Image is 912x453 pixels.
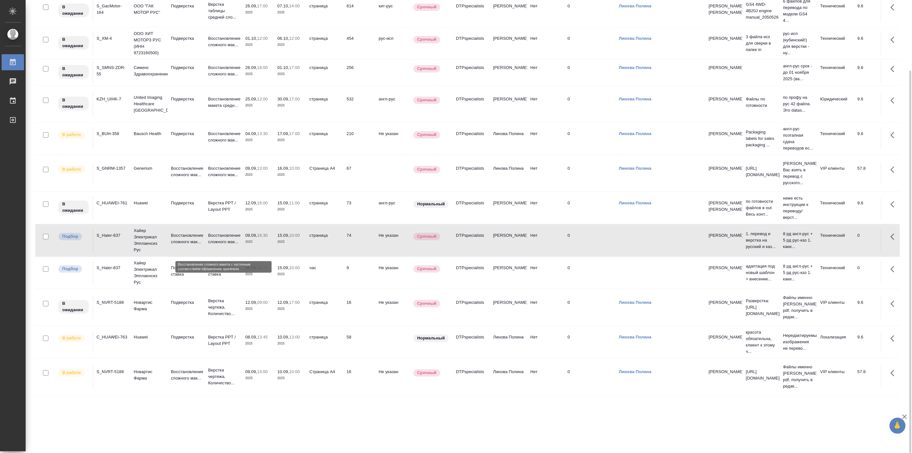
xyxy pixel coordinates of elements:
[376,261,413,284] td: Не указан
[783,160,814,186] p: [PERSON_NAME] Вас взять в перевод с русского...
[746,129,777,148] p: Packaging labels for sales packaging ...
[208,131,239,143] p: Восстановление сложного мак...
[62,233,78,240] p: Подбор
[289,36,300,41] p: 12:00
[709,334,739,340] p: [PERSON_NAME]
[527,331,564,353] td: Нет
[289,233,300,238] p: 10:00
[343,296,376,319] td: 16
[887,229,902,244] button: Здесь прячутся важные кнопки
[289,97,300,101] p: 17:00
[245,166,257,171] p: 09.09,
[306,162,343,184] td: Страница А4
[887,127,902,143] button: Здесь прячутся важные кнопки
[97,35,127,42] div: S_XM-4
[245,9,271,16] p: 2025
[892,419,903,432] span: 🙏
[417,36,436,43] p: Срочный
[208,232,239,245] p: Восстановление сложного мак...
[783,63,814,82] p: англ-рус срок - до 01 ноября 2025 (ва...
[854,331,886,353] td: 9.6
[343,162,376,184] td: 67
[277,233,289,238] p: 15.09,
[306,32,343,55] td: страница
[97,64,127,77] div: S_SMNS-ZDR-55
[171,232,202,245] p: Восстановление сложного мак...
[376,32,413,55] td: рус-исп
[490,331,527,353] td: Линова Полина
[783,30,814,56] p: рус-исп (кубинский!) для верстки - ну...
[277,71,303,77] p: 2025
[171,96,202,102] p: Подверстка
[376,365,413,388] td: Не указан
[97,334,127,340] div: C_HUAWEI-763
[277,166,289,171] p: 16.09,
[289,131,300,136] p: 17:00
[171,299,202,306] p: Подверстка
[746,263,777,282] p: адаптация под новый шаблон + внесение...
[417,266,436,272] p: Срочный
[245,271,271,278] p: 2025
[417,166,436,173] p: Срочный
[783,332,814,352] p: Нередактируемые изображения не перево...
[245,239,271,245] p: 2025
[453,127,490,150] td: DTPspecialists
[97,265,127,271] div: S_Haier-837
[887,261,902,277] button: Здесь прячутся важные кнопки
[417,65,436,72] p: Срочный
[171,3,202,9] p: Подверстка
[746,198,777,218] p: по готовности файлов в out Весь конт...
[709,200,739,213] p: [PERSON_NAME], [PERSON_NAME]
[343,229,376,252] td: 74
[490,162,527,184] td: Линова Полина
[245,306,271,312] p: 2025
[62,201,85,214] p: В ожидании
[619,131,652,136] a: Линова Полина
[97,200,127,206] div: C_HUAWEI-761
[417,97,436,103] p: Срочный
[376,229,413,252] td: Не указан
[306,296,343,319] td: страница
[97,165,127,172] div: S_GNRM-1357
[527,197,564,219] td: Нет
[343,331,376,353] td: 58
[527,32,564,55] td: Нет
[453,229,490,252] td: DTPspecialists
[817,127,854,150] td: Технический
[58,64,89,80] div: Исполнитель назначен, приступать к работе пока рано
[62,97,85,110] p: В ожидании
[245,36,257,41] p: 01.10,
[62,335,81,341] p: В работе
[817,162,854,184] td: VIP клиенты
[817,261,854,284] td: Технический
[171,35,202,42] p: Подверстка
[783,295,814,320] p: Файлы именно [PERSON_NAME] pdf, получить в редак...
[245,65,257,70] p: 26.09,
[277,306,303,312] p: 2025
[277,102,303,109] p: 2025
[289,265,300,270] p: 10:00
[417,4,436,10] p: Срочный
[62,266,78,272] p: Подбор
[453,365,490,388] td: DTPspecialists
[277,9,303,16] p: 2025
[783,364,814,389] p: Файлы именно [PERSON_NAME] pdf, получить в редак...
[619,166,652,171] a: Линова Полина
[709,232,739,239] p: [PERSON_NAME]
[417,335,445,341] p: Нормальный
[62,132,81,138] p: В работе
[527,296,564,319] td: Нет
[746,34,777,53] p: 3 файла исх для сверки в папке in
[277,335,289,339] p: 10.09,
[343,61,376,84] td: 256
[97,3,127,16] div: S_GacMotor-164
[277,300,289,305] p: 12.09,
[134,299,165,312] p: Новартис Фарма
[245,201,257,205] p: 12.09,
[289,65,300,70] p: 17:00
[746,231,777,250] p: 1. перевод и верстка на русский и каз...
[208,35,239,48] p: Восстановление сложного мак...
[564,331,616,353] td: 0
[58,35,89,50] div: Исполнитель назначен, приступать к работе пока рано
[453,331,490,353] td: DTPspecialists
